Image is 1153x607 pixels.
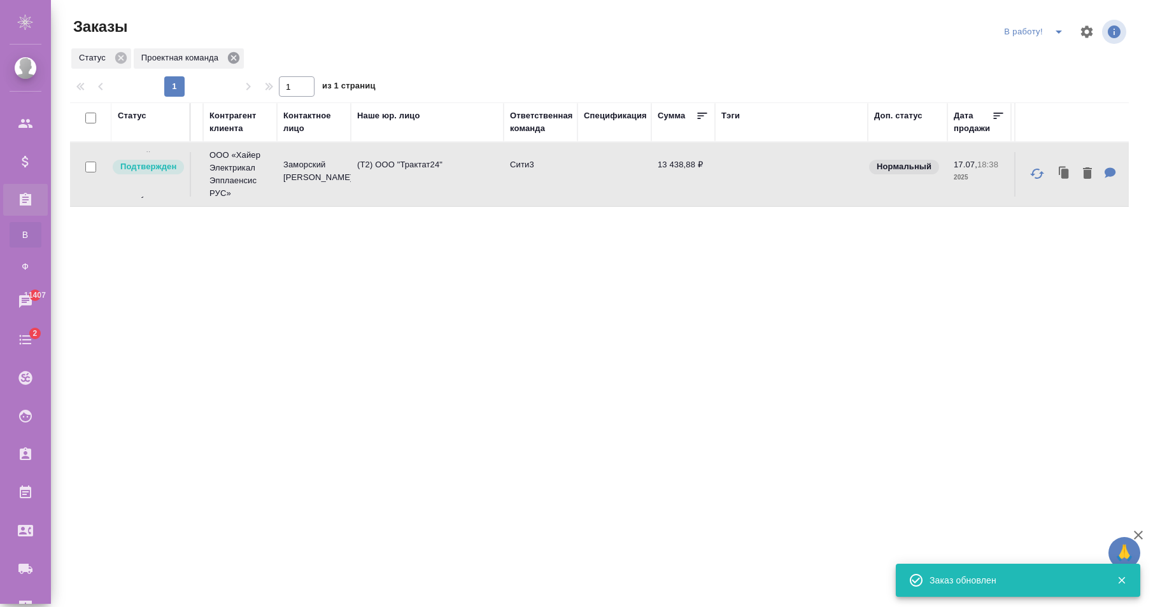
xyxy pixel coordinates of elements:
div: Проектная команда [134,48,244,69]
div: Доп. статус [874,109,923,122]
p: Статус [79,52,110,64]
div: Спецификация [584,109,647,122]
div: Заказ обновлен [930,574,1098,587]
a: В [10,222,41,248]
p: Подтвержден [120,160,176,173]
p: 2025 [954,171,1005,184]
span: Ф [16,260,35,273]
div: Ответственная команда [510,109,573,135]
p: 17.07, [954,160,977,169]
td: Сити3 [504,152,577,197]
button: 🙏 [1108,537,1140,569]
button: Обновить [1022,158,1052,189]
div: Статус [118,109,146,122]
span: Заказы [70,17,127,37]
div: Тэги [721,109,740,122]
div: Выставляет КМ после уточнения всех необходимых деталей и получения согласия клиента на запуск. С ... [111,158,183,176]
p: Нормальный [877,160,931,173]
span: В [16,228,35,241]
div: Дата продажи [954,109,992,135]
td: 13 438,88 ₽ [651,152,715,197]
a: 2 [3,324,48,356]
td: (Т2) ООО "Трактат24" [351,152,504,197]
div: Статус [71,48,131,69]
div: split button [1001,22,1072,42]
button: Закрыть [1108,575,1135,586]
p: Хайер Электрикал Эпплаенсиз Рус [136,149,197,200]
div: Сумма [658,109,685,122]
div: Контрагент клиента [209,109,271,135]
a: 11407 [3,286,48,317]
a: Ф [10,254,41,279]
td: Заморский [PERSON_NAME] [277,152,351,197]
span: 🙏 [1114,540,1135,566]
span: 2 [25,327,45,340]
div: Наше юр. лицо [357,109,420,122]
p: 18:38 [977,160,998,169]
span: Посмотреть информацию [1102,20,1129,44]
span: 11407 [17,289,53,302]
div: Контактное лицо [283,109,344,135]
p: Проектная команда [141,52,223,64]
div: Статус по умолчанию для стандартных заказов [868,158,941,176]
span: из 1 страниц [322,78,376,97]
p: ООО «Хайер Электрикал Эпплаенсис РУС» [209,149,271,200]
span: Настроить таблицу [1072,17,1102,47]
